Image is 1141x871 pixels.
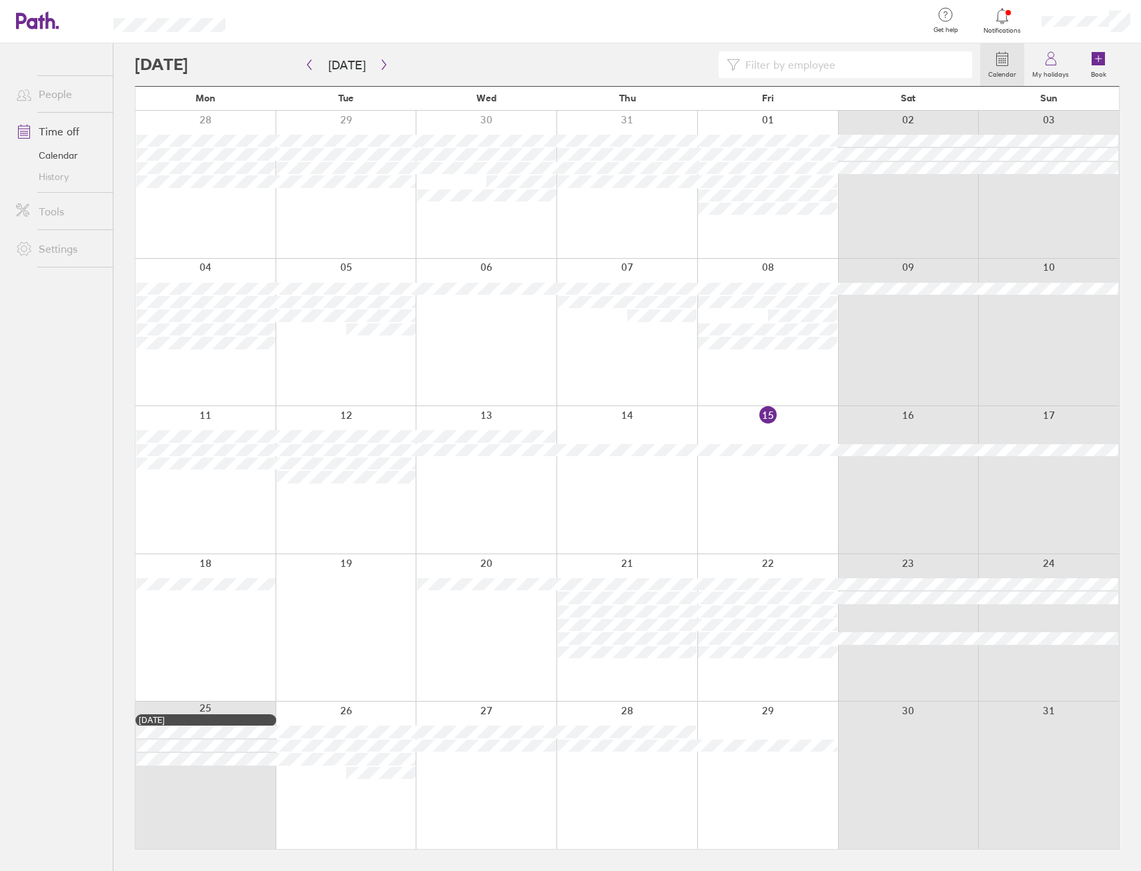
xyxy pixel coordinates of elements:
[196,93,216,103] span: Mon
[318,54,376,76] button: [DATE]
[338,93,354,103] span: Tue
[740,52,964,77] input: Filter by employee
[1040,93,1058,103] span: Sun
[1083,67,1114,79] label: Book
[5,118,113,145] a: Time off
[1077,43,1120,86] a: Book
[619,93,636,103] span: Thu
[924,26,968,34] span: Get help
[981,27,1024,35] span: Notifications
[980,43,1024,86] a: Calendar
[5,145,113,166] a: Calendar
[5,235,113,262] a: Settings
[139,716,273,725] div: [DATE]
[762,93,774,103] span: Fri
[476,93,496,103] span: Wed
[5,81,113,107] a: People
[5,198,113,225] a: Tools
[980,67,1024,79] label: Calendar
[1024,67,1077,79] label: My holidays
[1024,43,1077,86] a: My holidays
[901,93,915,103] span: Sat
[5,166,113,187] a: History
[981,7,1024,35] a: Notifications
